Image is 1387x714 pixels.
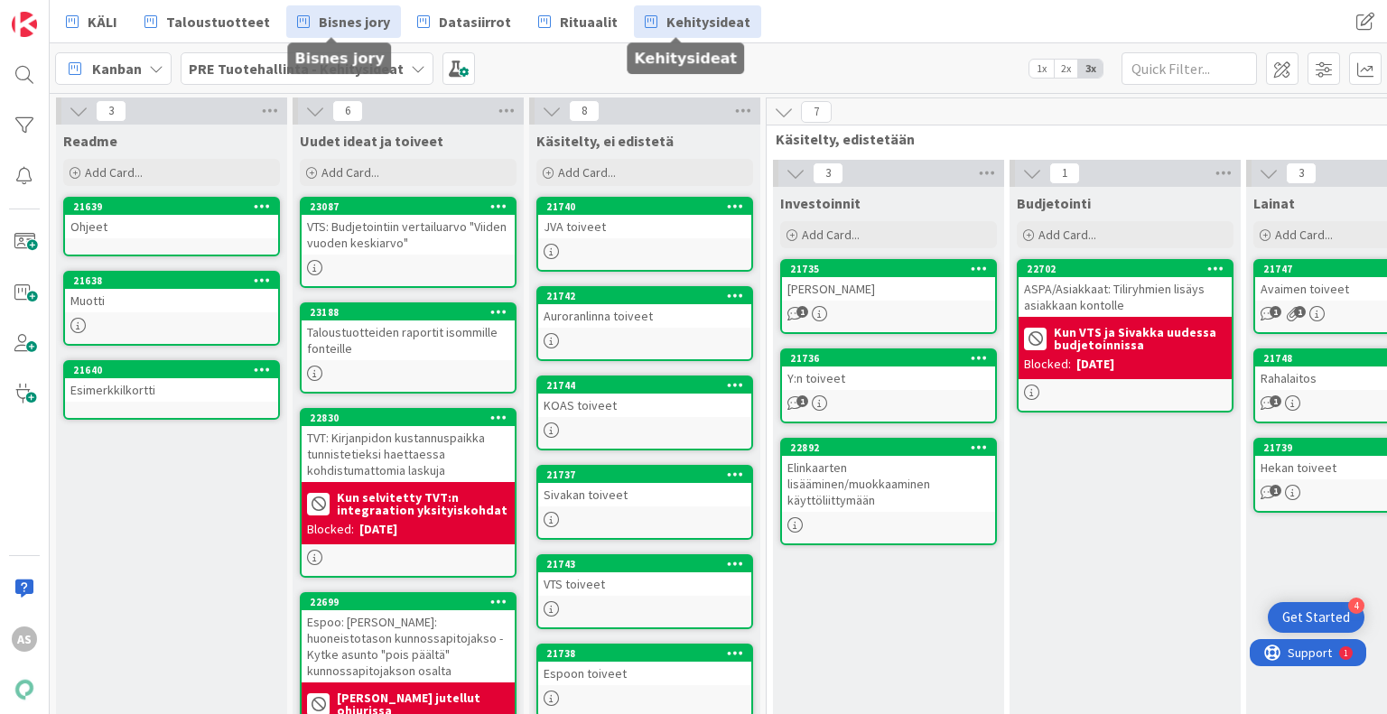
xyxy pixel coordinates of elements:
[1076,355,1114,374] div: [DATE]
[65,362,278,402] div: 21640Esimerkkilkortti
[527,5,628,38] a: Rituaalit
[780,194,861,212] span: Investoinnit
[1286,162,1317,184] span: 3
[96,100,126,122] span: 3
[538,377,751,394] div: 21744
[302,410,515,482] div: 22830TVT: Kirjanpidon kustannuspaikka tunnistetieksi haettaessa kohdistumattomia laskuja
[1282,608,1350,626] div: Get Started
[1017,194,1091,212] span: Budjetointi
[796,306,808,318] span: 1
[310,412,515,424] div: 22830
[538,483,751,506] div: Sivakan toiveet
[12,12,37,37] img: Visit kanbanzone.com
[134,5,281,38] a: Taloustuotteet
[92,58,142,79] span: Kanban
[1049,162,1080,184] span: 1
[1270,395,1281,407] span: 1
[12,677,37,702] img: avatar
[796,395,808,407] span: 1
[569,100,600,122] span: 8
[302,410,515,426] div: 22830
[85,164,143,181] span: Add Card...
[1038,227,1096,243] span: Add Card...
[88,11,117,32] span: KÄLI
[319,11,390,32] span: Bisnes jory
[65,199,278,215] div: 21639
[302,304,515,320] div: 23188
[782,440,995,512] div: 22892Elinkaarten lisääminen/muokkaaminen käyttöliittymään
[666,11,750,32] span: Kehitysideat
[294,50,384,67] h5: Bisnes jory
[538,467,751,506] div: 21737Sivakan toiveet
[1024,355,1071,374] div: Blocked:
[1029,60,1054,78] span: 1x
[65,362,278,378] div: 21640
[94,7,98,22] div: 1
[782,261,995,301] div: 21735[PERSON_NAME]
[801,101,832,123] span: 7
[546,647,751,660] div: 21738
[12,626,37,652] div: AS
[65,378,278,402] div: Esimerkkilkortti
[538,467,751,483] div: 21737
[546,379,751,392] div: 21744
[359,520,397,539] div: [DATE]
[782,277,995,301] div: [PERSON_NAME]
[1054,326,1226,351] b: Kun VTS ja Sivakka uudessa budjetoinnissa
[790,263,995,275] div: 21735
[782,350,995,390] div: 21736Y:n toiveet
[782,350,995,366] div: 21736
[73,274,278,287] div: 21638
[65,199,278,238] div: 21639Ohjeet
[634,50,737,67] h5: Kehitysideat
[1078,60,1103,78] span: 3x
[538,556,751,572] div: 21743
[546,290,751,302] div: 21742
[1019,261,1232,317] div: 22702ASPA/Asiakkaat: Tiliryhmien lisäys asiakkaan kontolle
[406,5,522,38] a: Datasiirrot
[558,164,616,181] span: Add Card...
[65,215,278,238] div: Ohjeet
[65,289,278,312] div: Muotti
[1253,194,1295,212] span: Lainat
[166,11,270,32] span: Taloustuotteet
[310,306,515,319] div: 23188
[337,491,509,516] b: Kun selvitetty TVT:n integraation yksityiskohdat
[307,520,354,539] div: Blocked:
[302,426,515,482] div: TVT: Kirjanpidon kustannuspaikka tunnistetieksi haettaessa kohdistumattomia laskuja
[538,288,751,328] div: 21742Auroranlinna toiveet
[538,556,751,596] div: 21743VTS toiveet
[1270,306,1281,318] span: 1
[310,596,515,608] div: 22699
[782,366,995,390] div: Y:n toiveet
[813,162,843,184] span: 3
[302,304,515,360] div: 23188Taloustuotteiden raportit isommille fonteille
[790,441,995,454] div: 22892
[302,199,515,215] div: 23087
[302,199,515,255] div: 23087VTS: Budjetointiin vertailuarvo "Viiden vuoden keskiarvo"
[538,645,751,662] div: 21738
[302,594,515,682] div: 22699Espoo: [PERSON_NAME]: huoneistotason kunnossapitojakso - Kytke asunto "pois päältä" kunnossa...
[38,3,82,24] span: Support
[538,199,751,215] div: 21740
[538,199,751,238] div: 21740JVA toiveet
[546,558,751,570] div: 21743
[538,288,751,304] div: 21742
[302,320,515,360] div: Taloustuotteiden raportit isommille fonteille
[286,5,401,38] a: Bisnes jory
[538,304,751,328] div: Auroranlinna toiveet
[1348,598,1364,614] div: 4
[634,5,761,38] a: Kehitysideat
[536,132,674,150] span: Käsitelty, ei edistetä
[546,200,751,213] div: 21740
[65,273,278,289] div: 21638
[802,227,860,243] span: Add Card...
[1294,306,1306,318] span: 1
[321,164,379,181] span: Add Card...
[1019,261,1232,277] div: 22702
[1027,263,1232,275] div: 22702
[439,11,511,32] span: Datasiirrot
[332,100,363,122] span: 6
[1054,60,1078,78] span: 2x
[782,261,995,277] div: 21735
